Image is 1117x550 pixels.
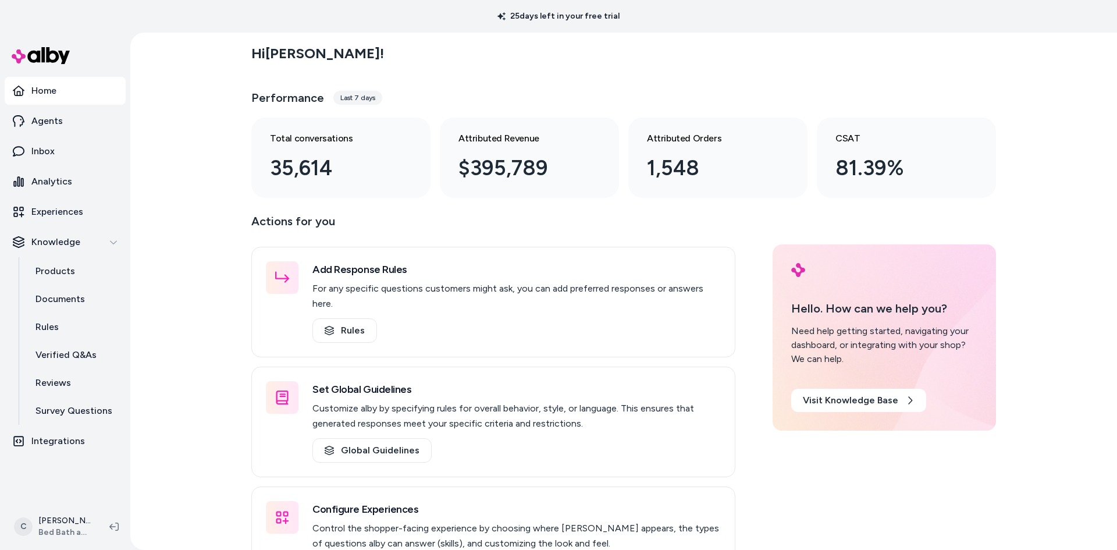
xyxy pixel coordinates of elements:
button: C[PERSON_NAME]Bed Bath and Beyond [7,508,100,545]
p: Inbox [31,144,55,158]
h2: Hi [PERSON_NAME] ! [251,45,384,62]
a: Integrations [5,427,126,455]
p: [PERSON_NAME] [38,515,91,527]
p: Experiences [31,205,83,219]
a: Attributed Revenue $395,789 [440,118,619,198]
a: Total conversations 35,614 [251,118,431,198]
img: alby Logo [12,47,70,64]
p: Products [35,264,75,278]
p: Documents [35,292,85,306]
span: Bed Bath and Beyond [38,527,91,538]
p: Integrations [31,434,85,448]
div: 1,548 [647,152,770,184]
div: Last 7 days [333,91,382,105]
a: Agents [5,107,126,135]
a: Rules [312,318,377,343]
a: Attributed Orders 1,548 [628,118,807,198]
div: Need help getting started, navigating your dashboard, or integrating with your shop? We can help. [791,324,977,366]
a: Inbox [5,137,126,165]
a: Home [5,77,126,105]
h3: Attributed Orders [647,132,770,146]
p: Reviews [35,376,71,390]
a: Documents [24,285,126,313]
p: For any specific questions customers might ask, you can add preferred responses or answers here. [312,281,721,311]
img: alby Logo [791,263,805,277]
a: CSAT 81.39% [817,118,996,198]
a: Global Guidelines [312,438,432,463]
div: 81.39% [835,152,959,184]
a: Analytics [5,168,126,196]
p: Actions for you [251,212,735,240]
h3: Total conversations [270,132,393,146]
a: Products [24,257,126,285]
p: 25 days left in your free trial [490,10,627,22]
h3: Performance [251,90,324,106]
p: Verified Q&As [35,348,97,362]
p: Survey Questions [35,404,112,418]
div: $395,789 [458,152,582,184]
button: Knowledge [5,228,126,256]
a: Visit Knowledge Base [791,389,926,412]
p: Knowledge [31,235,80,249]
div: 35,614 [270,152,393,184]
a: Experiences [5,198,126,226]
span: C [14,517,33,536]
h3: Configure Experiences [312,501,721,517]
h3: Attributed Revenue [458,132,582,146]
a: Reviews [24,369,126,397]
p: Rules [35,320,59,334]
p: Hello. How can we help you? [791,300,977,317]
p: Agents [31,114,63,128]
h3: CSAT [835,132,959,146]
a: Verified Q&As [24,341,126,369]
p: Home [31,84,56,98]
h3: Add Response Rules [312,261,721,278]
h3: Set Global Guidelines [312,381,721,398]
p: Customize alby by specifying rules for overall behavior, style, or language. This ensures that ge... [312,401,721,431]
p: Analytics [31,175,72,189]
a: Survey Questions [24,397,126,425]
a: Rules [24,313,126,341]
